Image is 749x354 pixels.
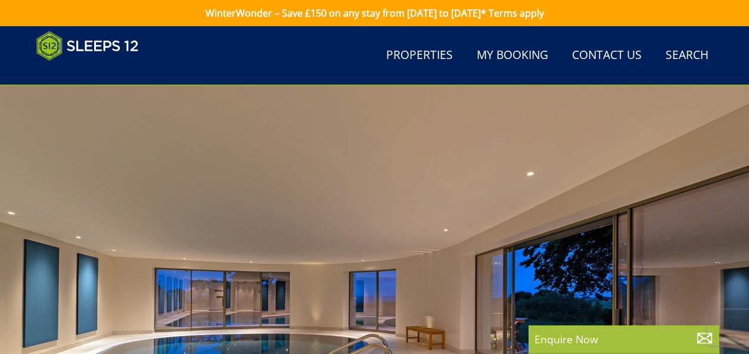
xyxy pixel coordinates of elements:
p: Enquire Now [534,331,713,347]
a: Search [661,42,713,69]
a: Contact Us [567,42,647,69]
a: My Booking [472,42,553,69]
img: Sleeps 12 [36,31,139,61]
a: Properties [381,42,458,69]
iframe: Customer reviews powered by Trustpilot [30,68,156,78]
